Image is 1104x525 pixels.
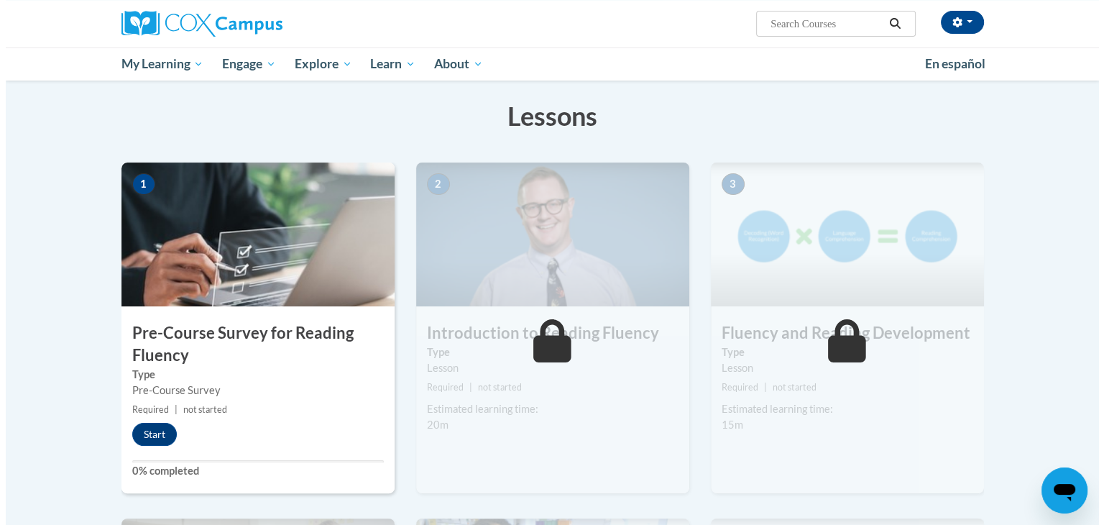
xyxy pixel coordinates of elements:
[421,401,673,417] div: Estimated learning time:
[935,11,978,34] button: Account Settings
[705,163,978,306] img: Course Image
[410,163,684,306] img: Course Image
[116,11,277,37] img: Cox Campus
[116,11,389,37] a: Cox Campus
[126,404,163,415] span: Required
[716,360,967,376] div: Lesson
[355,47,419,81] a: Learn
[716,382,753,393] span: Required
[126,383,378,398] div: Pre-Course Survey
[106,47,208,81] a: My Learning
[289,55,346,73] span: Explore
[421,382,458,393] span: Required
[126,173,149,195] span: 1
[464,382,466,393] span: |
[421,419,443,431] span: 20m
[116,98,978,134] h3: Lessons
[421,173,444,195] span: 2
[178,404,221,415] span: not started
[126,463,378,479] label: 0% completed
[410,322,684,344] h3: Introduction to Reading Fluency
[472,382,516,393] span: not started
[364,55,410,73] span: Learn
[919,56,980,71] span: En español
[763,15,878,32] input: Search Courses
[126,367,378,383] label: Type
[758,382,761,393] span: |
[207,47,280,81] a: Engage
[910,49,989,79] a: En español
[115,55,198,73] span: My Learning
[419,47,487,81] a: About
[116,163,389,306] img: Course Image
[94,47,1000,81] div: Main menu
[280,47,356,81] a: Explore
[767,382,811,393] span: not started
[716,401,967,417] div: Estimated learning time:
[716,344,967,360] label: Type
[421,344,673,360] label: Type
[878,15,900,32] button: Search
[1036,467,1082,513] iframe: Button to launch messaging window
[421,360,673,376] div: Lesson
[116,322,389,367] h3: Pre-Course Survey for Reading Fluency
[428,55,477,73] span: About
[705,322,978,344] h3: Fluency and Reading Development
[216,55,270,73] span: Engage
[126,423,171,446] button: Start
[716,173,739,195] span: 3
[169,404,172,415] span: |
[716,419,737,431] span: 15m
